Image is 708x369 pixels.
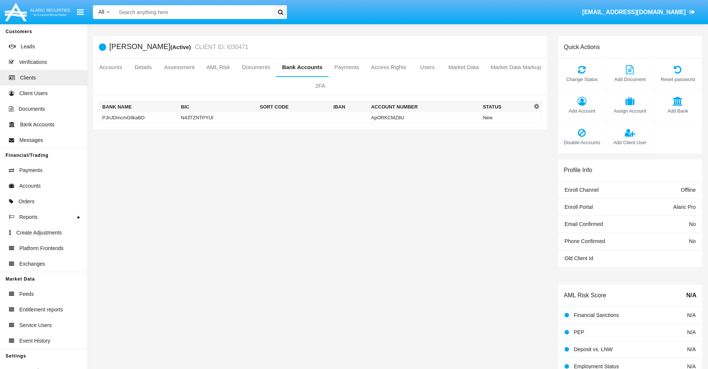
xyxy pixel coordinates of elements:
[236,58,276,76] a: Documents
[158,58,201,76] a: Assessment
[115,5,272,19] input: Search
[582,9,686,15] span: [EMAIL_ADDRESS][DOMAIN_NAME]
[16,229,62,237] span: Create Adjustments
[480,101,532,113] th: Status
[658,107,698,114] span: Add Bank
[99,112,178,123] td: PJnJDmcmGllkaBD
[19,90,48,97] span: Client Users
[480,112,532,123] td: New
[687,346,696,352] span: N/A
[562,139,602,146] span: Disable Accounts
[574,329,584,335] span: PEP
[610,139,650,146] span: Add Client User
[19,245,64,252] span: Platform Frontends
[610,107,650,114] span: Assign Account
[442,58,485,76] a: Market Data
[20,121,55,129] span: Bank Accounts
[610,76,650,83] span: Add Document
[365,58,412,76] a: Access Rights
[681,187,696,193] span: Offline
[128,58,158,76] a: Details
[93,77,547,95] a: 2FA
[19,136,43,144] span: Messages
[564,166,592,174] h6: Profile Info
[562,107,602,114] span: Add Account
[368,112,480,123] td: ApORKCMZ8U
[20,74,36,82] span: Clients
[689,238,696,244] span: No
[330,101,368,113] th: IBAN
[368,101,480,113] th: Account Number
[19,182,41,190] span: Accounts
[564,43,600,51] h6: Quick Actions
[19,337,50,345] span: Event History
[19,321,52,329] span: Service Users
[565,187,599,193] span: Enroll Channel
[99,101,178,113] th: Bank Name
[564,292,606,299] h6: AML Risk Score
[565,204,593,210] span: Enroll Portal
[19,213,38,221] span: Reports
[276,58,329,76] a: Bank Accounts
[19,105,45,113] span: Documents
[412,58,442,76] a: Users
[21,43,35,51] span: Leads
[673,204,696,210] span: Alaric Pro
[579,2,699,23] a: [EMAIL_ADDRESS][DOMAIN_NAME]
[178,112,257,123] td: N43TZNTPYUI
[658,76,698,83] span: Reset password
[565,238,605,244] span: Phone Confirmed
[4,1,71,23] img: Logo image
[329,58,365,76] a: Payments
[93,8,115,16] a: All
[200,58,236,76] a: AML Risk
[178,101,257,113] th: BIC
[687,329,696,335] span: N/A
[19,290,34,298] span: Feeds
[574,346,612,352] span: Deposit vs. LNW
[98,9,104,15] span: All
[193,44,249,50] small: CLIENT ID: I030471
[257,101,330,113] th: Sort Code
[574,312,619,318] span: Financial Sanctions
[19,166,42,174] span: Payments
[562,76,602,83] span: Change Status
[19,198,35,205] span: Orders
[93,58,128,76] a: Accounts
[485,58,547,76] a: Market Data Markup
[565,221,603,227] span: Email Confirmed
[19,58,47,66] span: Verifications
[19,306,63,314] span: Entitlement reports
[687,312,696,318] span: N/A
[170,43,193,51] div: (Active)
[109,43,248,51] h5: [PERSON_NAME]
[565,255,593,261] span: Old Client Id
[19,260,45,268] span: Exchanges
[686,291,696,300] span: N/A
[689,221,696,227] span: No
